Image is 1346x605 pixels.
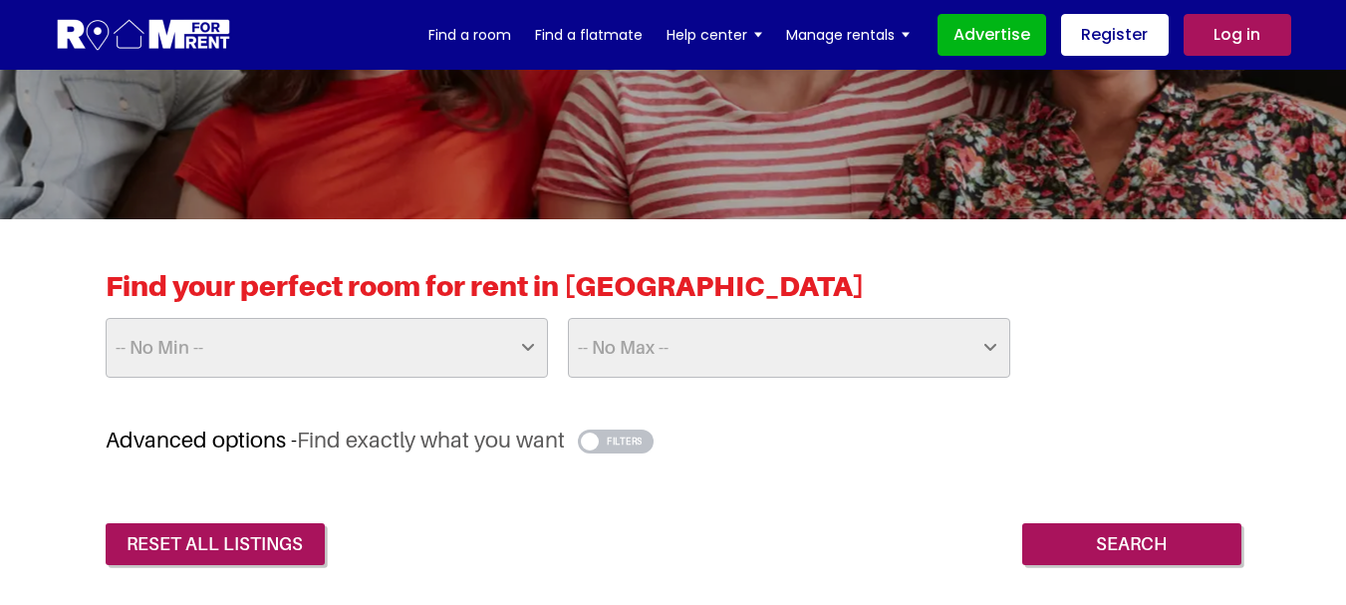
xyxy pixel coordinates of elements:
span: Find exactly what you want [297,427,565,453]
a: Help center [667,20,762,50]
a: Register [1061,14,1169,56]
a: Advertise [938,14,1046,56]
h3: Advanced options - [106,427,1241,454]
a: Find a room [428,20,511,50]
img: Logo for Room for Rent, featuring a welcoming design with a house icon and modern typography [56,17,232,54]
a: Find a flatmate [535,20,643,50]
a: reset all listings [106,523,325,565]
h2: Find your perfect room for rent in [GEOGRAPHIC_DATA] [106,269,1241,318]
input: Search [1022,523,1241,565]
a: Manage rentals [786,20,910,50]
a: Log in [1184,14,1291,56]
